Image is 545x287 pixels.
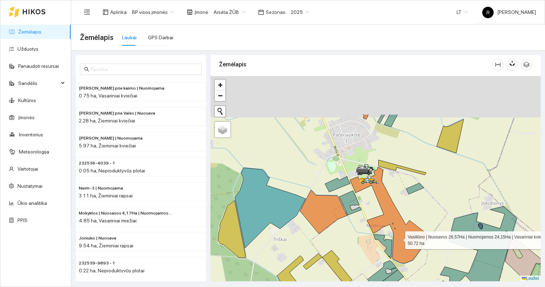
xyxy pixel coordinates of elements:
span: Arsėta ŽŪB [214,7,245,17]
a: Užduotys [17,46,39,52]
a: Įmonės [18,115,35,120]
span: Neim-3 | Nuomojama [79,185,123,192]
span: layout [103,9,108,15]
button: menu-fold [80,5,94,19]
span: 232539-9893 - 1 [79,260,115,267]
input: Paieška [91,65,198,73]
span: Įmonė : [194,8,209,16]
div: GPS Darbai [148,34,173,41]
span: menu-fold [84,9,90,15]
span: 0.05 ha, Neproduktyvūs plotai [79,168,145,173]
a: Leaflet [522,276,539,281]
button: column-width [492,59,504,70]
span: 4.85 ha, Vasariniai miežiai [79,218,137,223]
span: 5.97 ha, Žieminiai kviečiai [79,143,136,148]
span: 0.75 ha, Vasariniai kviečiai [79,93,137,99]
a: Layers [215,122,230,137]
button: Initiate a new search [215,106,225,117]
span: Aplinka : [110,8,128,16]
a: Zoom in [215,80,225,90]
span: Rolando prie Valės | Nuosava [79,110,155,117]
a: Kultūros [18,97,36,103]
span: search [84,67,89,72]
div: Žemėlapis [219,54,492,75]
div: Laukai [122,34,137,41]
a: Meteorologija [19,149,49,155]
span: Sezonas : [266,8,286,16]
span: Joniuko | Nuosava [79,235,116,242]
span: Sandėlis [18,76,59,90]
a: PPIS [17,217,27,223]
a: Zoom out [215,90,225,101]
span: 0.22 ha, Neproduktyvūs plotai [79,268,144,273]
span: Mokyklos | Nuosavos 4,17Ha | Nuomojamos 0,68Ha [79,210,174,217]
a: Inventorius [19,132,43,137]
span: Ginaičių Valiaus | Nuomojama [79,135,143,142]
span: + [218,80,223,89]
span: 3.11 ha, Žieminiai rapsai [79,193,133,198]
span: 9.54 ha, Žieminiai rapsai [79,243,133,248]
span: Žemėlapis [80,32,113,43]
a: Ūkio analitika [17,200,47,206]
span: BP visos įmonės [132,7,174,17]
span: LT [457,7,468,17]
span: column-width [493,62,503,67]
span: − [218,91,223,100]
span: 2025 [291,7,309,17]
span: shop [187,9,193,15]
span: 2.28 ha, Žieminiai kviečiai [79,118,135,124]
a: Panaudoti resursai [18,63,59,69]
span: 232536-4039 - 1 [79,160,115,167]
span: R [487,7,490,18]
span: Rolando prie kaimo | Nuomojama [79,85,164,92]
a: Vartotojai [17,166,38,172]
a: Nustatymai [17,183,42,189]
a: Žemėlapis [18,29,41,35]
span: [PERSON_NAME] [482,9,536,15]
span: calendar [258,9,264,15]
